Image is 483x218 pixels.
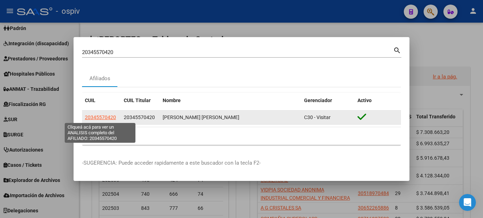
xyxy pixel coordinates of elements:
[304,114,331,120] span: C30 - Visitar
[89,75,110,83] div: Afiliados
[82,159,401,167] p: -SUGERENCIA: Puede acceder rapidamente a este buscador con la tecla F2-
[160,93,301,108] datatable-header-cell: Nombre
[124,114,155,120] span: 20345570420
[163,113,298,122] div: [PERSON_NAME] [PERSON_NAME]
[357,98,372,103] span: Activo
[393,46,401,54] mat-icon: search
[85,114,116,120] span: 20345570420
[121,93,160,108] datatable-header-cell: CUIL Titular
[124,98,151,103] span: CUIL Titular
[82,127,401,145] div: 1 total
[85,98,95,103] span: CUIL
[355,93,401,108] datatable-header-cell: Activo
[304,98,332,103] span: Gerenciador
[163,98,181,103] span: Nombre
[459,194,476,211] iframe: Intercom live chat
[301,93,355,108] datatable-header-cell: Gerenciador
[82,93,121,108] datatable-header-cell: CUIL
